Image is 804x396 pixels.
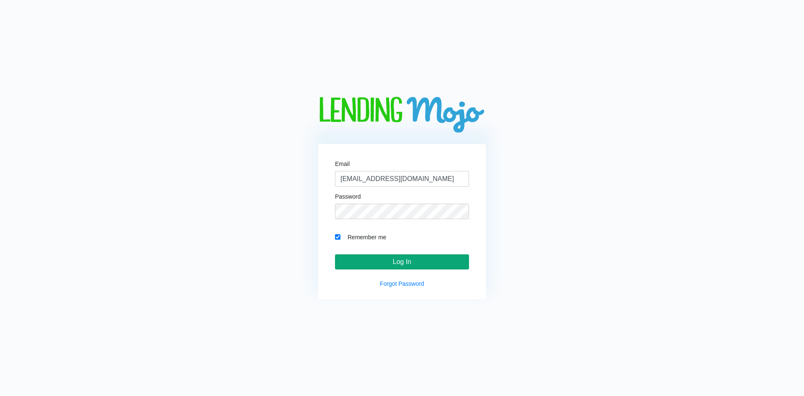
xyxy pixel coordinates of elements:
label: Remember me [343,232,469,242]
label: Email [335,161,350,167]
input: Log In [335,254,469,269]
a: Forgot Password [380,280,424,287]
label: Password [335,194,361,199]
img: logo-big.png [318,97,486,134]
